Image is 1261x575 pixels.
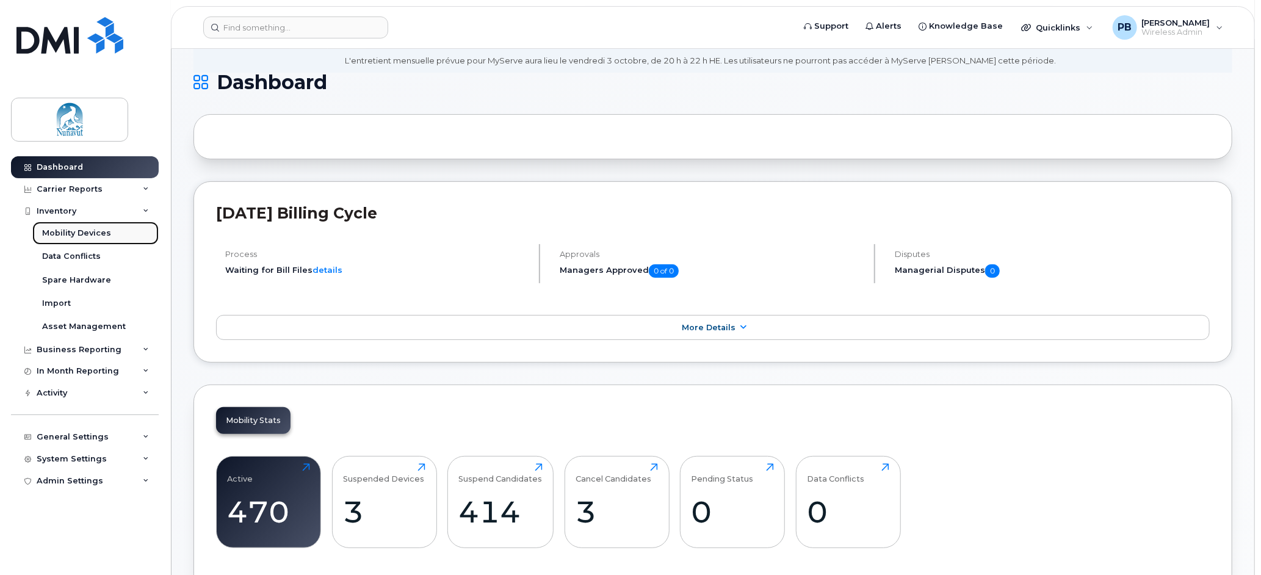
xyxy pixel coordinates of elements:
span: Dashboard [217,73,327,92]
span: Wireless Admin [1142,27,1210,37]
div: Pending Status [692,463,754,483]
h5: Managers Approved [560,264,863,278]
li: Waiting for Bill Files [225,264,529,276]
a: Data Conflicts0 [807,463,889,541]
h2: [DATE] Billing Cycle [216,204,1210,222]
div: Cancel Candidates [576,463,651,483]
span: More Details [682,323,735,332]
span: Knowledge Base [929,20,1003,32]
div: Suspended Devices [343,463,424,483]
h5: Managerial Disputes [895,264,1210,278]
a: Cancel Candidates3 [576,463,658,541]
div: 414 [459,494,543,530]
a: details [313,265,342,275]
div: MyServe scheduled maintenance will occur [DATE][DATE] 8:00 PM - 10:00 PM Eastern. Users will be u... [345,32,1056,67]
span: 0 of 0 [649,264,679,278]
h4: Disputes [895,250,1210,259]
a: Knowledge Base [910,14,1011,38]
span: 0 [985,264,1000,278]
div: Active [228,463,253,483]
div: 3 [576,494,658,530]
div: 470 [228,494,310,530]
div: 0 [807,494,889,530]
a: Pending Status0 [692,463,774,541]
a: Suspend Candidates414 [459,463,543,541]
input: Find something... [203,16,388,38]
a: Suspended Devices3 [343,463,425,541]
div: Data Conflicts [807,463,864,483]
a: Active470 [228,463,310,541]
span: PB [1118,20,1132,35]
div: 0 [692,494,774,530]
h4: Approvals [560,250,863,259]
div: Suspend Candidates [459,463,543,483]
div: 3 [343,494,425,530]
span: Support [814,20,848,32]
span: Alerts [876,20,901,32]
a: Support [795,14,857,38]
span: Quicklinks [1036,23,1080,32]
div: Quicklinks [1013,15,1102,40]
h4: Process [225,250,529,259]
div: Paul Billows [1104,15,1232,40]
a: Alerts [857,14,910,38]
span: [PERSON_NAME] [1142,18,1210,27]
